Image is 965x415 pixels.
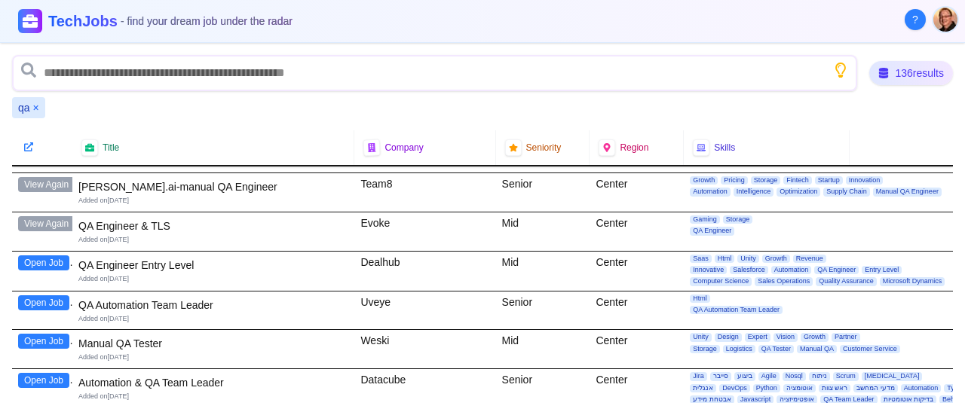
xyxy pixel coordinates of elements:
span: DevOps [719,384,750,392]
button: Open Job [18,334,69,349]
span: Company [384,142,423,154]
span: מדעי המחשב [853,384,898,392]
button: User menu [932,6,959,33]
button: Open Job [18,255,69,270]
div: QA Engineer & TLS [78,218,348,233]
span: Entry Level [862,266,902,274]
span: Expert [745,333,770,341]
div: Added on [DATE] [78,392,348,401]
span: Title [103,142,119,154]
div: QA Engineer Entry Level [78,258,348,273]
span: Manual QA [797,345,837,353]
span: Region [620,142,648,154]
div: Datacube [354,369,495,408]
button: About Techjobs [905,9,926,30]
span: אוטומציה [783,384,816,392]
button: Show search tips [833,63,848,78]
span: Growth [762,255,790,263]
span: Customer Service [840,345,900,353]
span: Innovative [690,266,727,274]
span: Automation [901,384,942,392]
span: Html [715,255,735,263]
span: Nosql [783,372,806,380]
span: Html [690,294,710,303]
span: Intelligence [734,188,774,196]
span: ? [912,12,918,27]
button: View Again [18,177,75,192]
span: Storage [751,176,781,185]
span: Optimization [777,188,820,196]
span: Storage [690,345,720,353]
div: QA Automation Team Leader [78,298,348,313]
button: Open Job [18,373,69,388]
button: Remove qa filter [33,100,39,115]
span: Revenue [793,255,826,263]
span: Quality Assurance [816,277,877,285]
div: Added on [DATE] [78,314,348,324]
span: Storage [723,215,753,224]
span: Computer Science [690,277,752,285]
span: Skills [714,142,735,154]
div: Senior [496,291,590,330]
span: QA Tester [758,345,794,353]
span: סייבר [710,372,731,380]
span: Python [753,384,780,392]
span: Innovation [846,176,884,185]
span: QA Engineer [690,227,734,235]
div: Automation & QA Team Leader [78,375,348,390]
span: Startup [815,176,843,185]
span: בדיקות אוטומטיות [881,395,937,404]
span: Agile [758,372,780,380]
div: Center [590,291,684,330]
button: Open Job [18,295,69,310]
h1: TechJobs [48,11,293,32]
div: Added on [DATE] [78,352,348,362]
span: Vision [774,333,798,341]
div: Uveye [354,291,495,330]
span: Fintech [783,176,812,185]
span: Partner [832,333,860,341]
div: Manual QA Tester [78,336,348,351]
span: Growth [690,176,718,185]
div: Center [590,330,684,368]
span: Manual QA Engineer [873,188,942,196]
div: 136 results [869,61,953,85]
span: QA Team Leader [820,395,877,404]
span: Pricing [721,176,748,185]
span: Gaming [690,215,720,224]
div: Team8 [354,173,495,212]
span: qa [18,100,30,115]
div: Weski [354,330,495,368]
div: Dealhub [354,252,495,291]
img: User avatar [933,8,957,32]
span: Logistics [723,345,755,353]
div: Added on [DATE] [78,235,348,245]
span: Jira [690,372,707,380]
div: Center [590,212,684,251]
span: Microsoft Dynamics [880,277,945,285]
div: Center [590,173,684,212]
span: Design [715,333,742,341]
div: Added on [DATE] [78,274,348,284]
div: Evoke [354,212,495,251]
span: Supply Chain [823,188,870,196]
span: [MEDICAL_DATA] [862,372,923,380]
div: [PERSON_NAME].ai-manual QA Engineer [78,179,348,194]
div: Center [590,252,684,291]
div: Center [590,369,684,408]
span: Seniority [526,142,562,154]
span: Automation [771,266,812,274]
span: Sales Operations [755,277,813,285]
span: QA Engineer [814,266,859,274]
span: Javascript [737,395,774,404]
span: אופטימיזציה [777,395,817,404]
button: View Again [18,216,75,231]
span: Scrum [833,372,859,380]
div: Added on [DATE] [78,196,348,206]
span: QA Automation Team Leader [690,306,783,314]
span: Unity [737,255,759,263]
div: Senior [496,173,590,212]
span: Saas [690,255,712,263]
span: Salesforce [730,266,768,274]
span: אבטחת מידע [690,395,734,404]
